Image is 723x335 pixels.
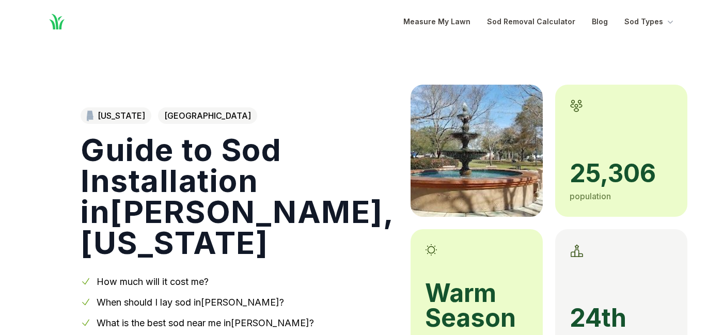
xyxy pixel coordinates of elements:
span: [GEOGRAPHIC_DATA] [158,107,257,124]
h1: Guide to Sod Installation in [PERSON_NAME] , [US_STATE] [81,134,394,258]
button: Sod Types [624,15,675,28]
a: When should I lay sod in[PERSON_NAME]? [97,297,284,308]
span: warm season [425,281,528,330]
span: 25,306 [570,161,673,186]
a: How much will it cost me? [97,276,209,287]
a: What is the best sod near me in[PERSON_NAME]? [97,317,314,328]
a: Sod Removal Calculator [487,15,575,28]
a: Measure My Lawn [403,15,470,28]
span: population [570,191,611,201]
a: Blog [592,15,608,28]
a: [US_STATE] [81,107,151,124]
span: 24th [570,306,673,330]
img: Alabama state outline [87,110,93,121]
img: A picture of Foley [411,85,543,217]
